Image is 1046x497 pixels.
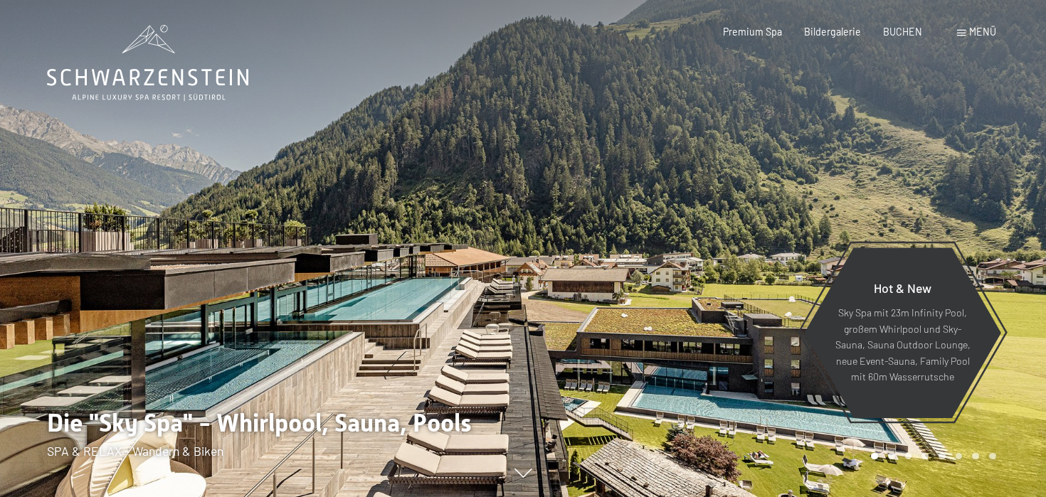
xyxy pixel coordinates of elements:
div: Carousel Page 3 [905,453,912,460]
span: Menü [969,26,996,38]
div: Carousel Page 4 [921,453,929,460]
a: Bildergalerie [804,26,861,38]
a: Premium Spa [723,26,782,38]
div: Carousel Pagination [866,453,995,460]
p: Sky Spa mit 23m Infinity Pool, großem Whirlpool und Sky-Sauna, Sauna Outdoor Lounge, neue Event-S... [835,305,971,385]
div: Carousel Page 2 [888,453,895,460]
div: Carousel Page 1 (Current Slide) [871,453,878,460]
div: Carousel Page 7 [972,453,979,460]
span: Hot & New [874,280,931,296]
div: Carousel Page 6 [956,453,963,460]
a: Hot & New Sky Spa mit 23m Infinity Pool, großem Whirlpool und Sky-Sauna, Sauna Outdoor Lounge, ne... [803,247,1002,419]
a: BUCHEN [883,26,922,38]
div: Carousel Page 5 [939,453,946,460]
div: Carousel Page 8 [989,453,996,460]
